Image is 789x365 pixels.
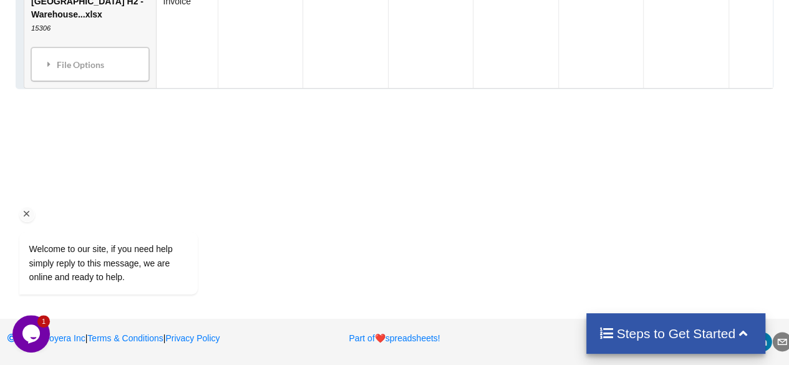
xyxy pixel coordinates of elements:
iframe: chat widget [12,315,52,353]
i: 15306 [31,24,51,32]
div: File Options [35,51,145,77]
h4: Steps to Get Started [599,326,753,341]
span: heart [375,333,385,343]
a: Privacy Policy [165,333,220,343]
iframe: chat widget [12,119,237,309]
a: Terms & Conditions [87,333,163,343]
a: 2025Woyera Inc [7,333,85,343]
span: Welcome to our site, if you need help simply reply to this message, we are online and ready to help. [17,125,160,163]
a: Part ofheartspreadsheets! [349,333,440,343]
p: | | [7,332,257,344]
